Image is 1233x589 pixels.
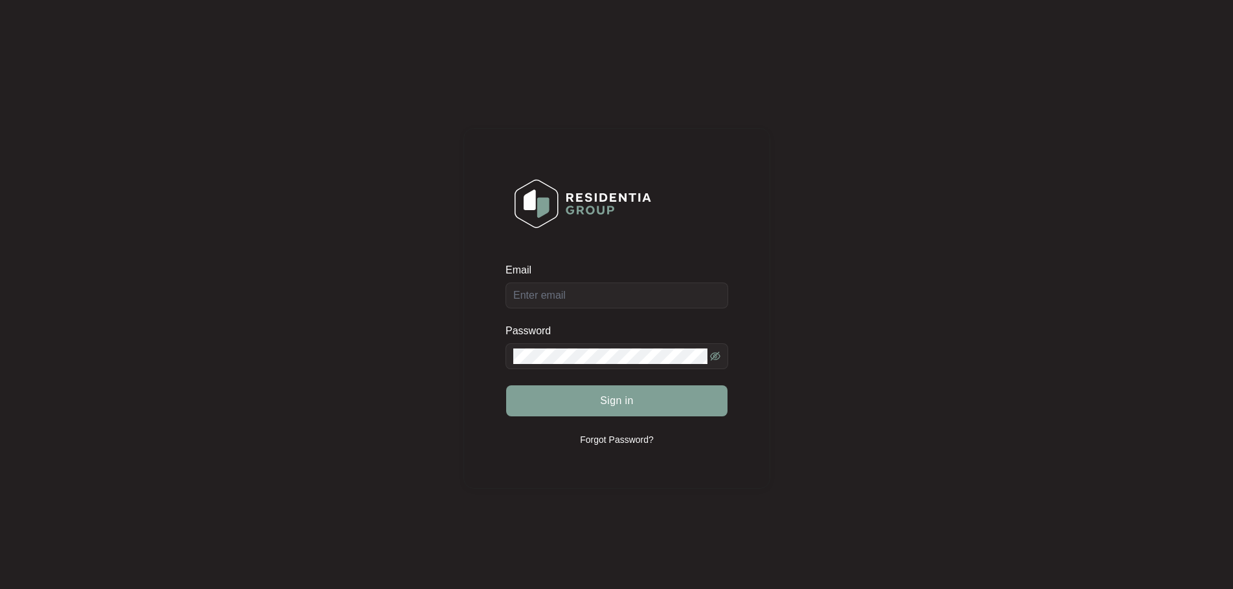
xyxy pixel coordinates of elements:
[580,433,654,446] p: Forgot Password?
[505,264,540,277] label: Email
[505,325,561,337] label: Password
[505,283,728,308] input: Email
[513,348,707,364] input: Password
[600,393,634,409] span: Sign in
[710,351,720,361] span: eye-invisible
[506,385,728,416] button: Sign in
[506,171,660,237] img: Login Logo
